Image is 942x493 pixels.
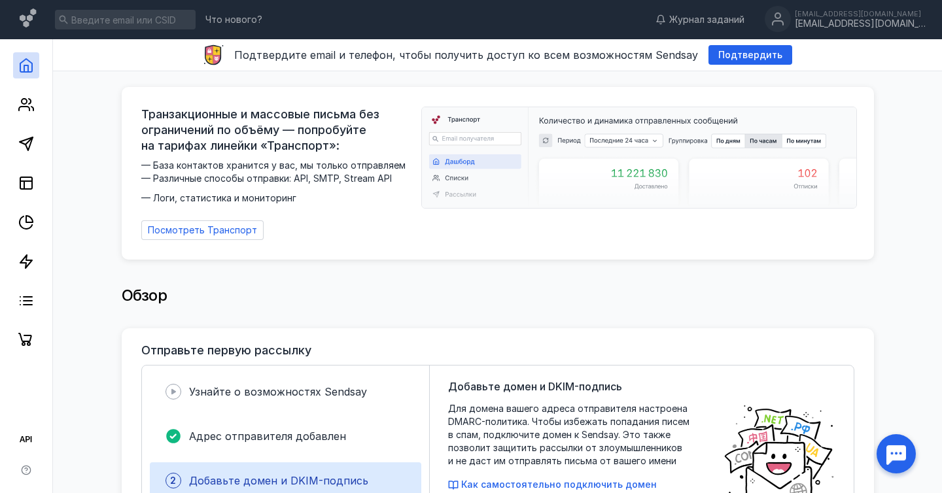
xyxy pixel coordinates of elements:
img: dashboard-transport-banner [422,107,856,208]
span: Для домена вашего адреса отправителя настроена DMARC-политика. Чтобы избежать попадания писем в с... [448,402,710,467]
h3: Отправьте первую рассылку [141,344,311,357]
span: Подтвердите email и телефон, чтобы получить доступ ко всем возможностям Sendsay [234,48,698,61]
button: Подтвердить [708,45,792,65]
span: Транзакционные и массовые письма без ограничений по объёму — попробуйте на тарифах линейки «Транс... [141,107,413,154]
span: — База контактов хранится у вас, мы только отправляем — Различные способы отправки: API, SMTP, St... [141,159,413,205]
a: Что нового? [199,15,269,24]
span: Добавьте домен и DKIM-подпись [189,474,368,487]
span: Как самостоятельно подключить домен [461,479,657,490]
span: 2 [170,474,176,487]
span: Добавьте домен и DKIM-подпись [448,379,622,394]
span: Подтвердить [718,50,782,61]
a: Посмотреть Транспорт [141,220,264,240]
input: Введите email или CSID [55,10,196,29]
span: Посмотреть Транспорт [148,225,257,236]
a: Журнал заданий [649,13,751,26]
span: Что нового? [205,15,262,24]
div: [EMAIL_ADDRESS][DOMAIN_NAME] [795,10,926,18]
button: Как самостоятельно подключить домен [448,478,657,491]
span: Узнайте о возможностях Sendsay [189,385,367,398]
span: Журнал заданий [669,13,744,26]
span: Адрес отправителя добавлен [189,430,346,443]
div: [EMAIL_ADDRESS][DOMAIN_NAME] [795,18,926,29]
span: Обзор [122,286,167,305]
